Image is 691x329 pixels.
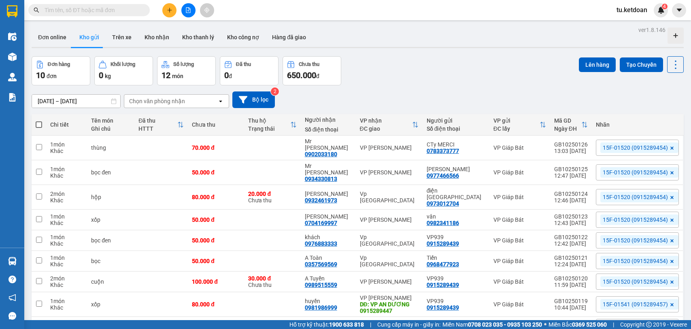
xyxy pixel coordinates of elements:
span: 0 [224,70,229,80]
button: Lên hàng [579,57,616,72]
button: caret-down [672,3,686,17]
div: VP Giáp Bát [493,217,546,223]
div: VP939 [427,298,485,304]
th: Toggle SortBy [244,114,300,136]
span: 15F-01520 (0915289454) [603,257,668,265]
div: VP [PERSON_NAME] [360,295,419,301]
span: ⚪️ [544,323,546,326]
div: VP939 [427,275,485,282]
div: 20.000 đ [248,191,296,197]
div: Vp [GEOGRAPHIC_DATA] [360,191,419,204]
div: hộp [91,194,130,200]
input: Select a date range. [32,95,120,108]
div: Thu hộ [248,117,290,124]
div: Khác [50,261,83,267]
div: VP Giáp Bát [493,194,546,200]
div: 12:42 [DATE] [554,240,588,247]
div: Người gửi [427,117,485,124]
button: Kho thanh lý [176,28,221,47]
div: VP Giáp Bát [493,144,546,151]
div: 50.000 đ [192,169,240,176]
div: Khác [50,282,83,288]
div: Số điện thoại [305,126,352,133]
div: 0932461973 [305,197,337,204]
div: 0968477923 [427,261,459,267]
div: bọc đen [91,169,130,176]
div: Mã GD [554,117,581,124]
div: 50.000 đ [192,237,240,244]
div: 50.000 đ [192,217,240,223]
div: 12:47 [DATE] [554,172,588,179]
div: VP nhận [360,117,412,124]
div: Vân [305,191,352,197]
img: solution-icon [8,93,17,102]
div: 0902033180 [305,151,337,157]
div: VP939 [427,234,485,240]
div: Mr Dakgalbi [305,138,352,151]
span: 15F-01520 (0915289454) [603,278,668,285]
span: file-add [185,7,191,13]
div: 1 món [50,213,83,220]
div: Số lượng [173,62,194,67]
span: plus [167,7,172,13]
span: 15F-01541 (0915289457) [603,301,668,308]
div: VP Giáp Bát [493,169,546,176]
div: VP Giáp Bát [493,301,546,308]
div: Định Tàu Ngầm [427,166,485,172]
span: search [34,7,39,13]
button: file-add [181,3,196,17]
div: HTTT [138,125,177,132]
span: 12 [162,70,170,80]
th: Toggle SortBy [550,114,592,136]
button: Kho công nợ [221,28,266,47]
span: 15F-01520 (0915289454) [603,237,668,244]
div: GB10250121 [554,255,588,261]
div: Tên món [91,117,130,124]
div: Vp [GEOGRAPHIC_DATA] [360,255,419,267]
span: đơn [47,73,57,79]
button: Đơn online [32,28,73,47]
div: Tiến [427,255,485,261]
button: Bộ lọc [232,91,275,108]
span: 15F-01520 (0915289454) [603,216,668,223]
div: GB10250123 [554,213,588,220]
span: | [370,320,371,329]
div: Thủy Chung [305,213,352,220]
div: 80.000 đ [192,194,240,200]
div: ĐC giao [360,125,412,132]
img: warehouse-icon [8,73,17,81]
div: VP [PERSON_NAME] [360,144,419,151]
div: Chưa thu [192,121,240,128]
div: 80.000 đ [192,301,240,308]
span: tu.ketdoan [610,5,654,15]
div: VP gửi [493,117,540,124]
span: 0 [99,70,103,80]
div: bọc đen [91,237,130,244]
div: 0989515559 [305,282,337,288]
div: Tạo kho hàng mới [668,28,684,44]
button: Đã thu0đ [220,56,279,85]
div: 70.000 đ [192,144,240,151]
div: 30.000 đ [248,275,296,282]
div: Chưa thu [248,191,296,204]
span: 650.000 [287,70,316,80]
div: 0915289439 [427,240,459,247]
div: 2 món [50,191,83,197]
img: warehouse-icon [8,53,17,61]
button: Tạo Chuyến [620,57,663,72]
div: thùng [91,144,130,151]
div: 0357569569 [305,261,337,267]
div: 0976883333 [305,240,337,247]
div: 12:24 [DATE] [554,261,588,267]
div: 12:43 [DATE] [554,220,588,226]
div: 0973012704 [427,200,459,207]
span: caret-down [676,6,683,14]
div: bọc [91,258,130,264]
span: 15F-01520 (0915289454) [603,169,668,176]
div: GB10250126 [554,141,588,148]
span: đ [229,73,232,79]
div: 0915289439 [427,304,459,311]
div: Khối lượng [111,62,135,67]
span: 4 [663,4,666,9]
button: Đơn hàng10đơn [32,56,90,85]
